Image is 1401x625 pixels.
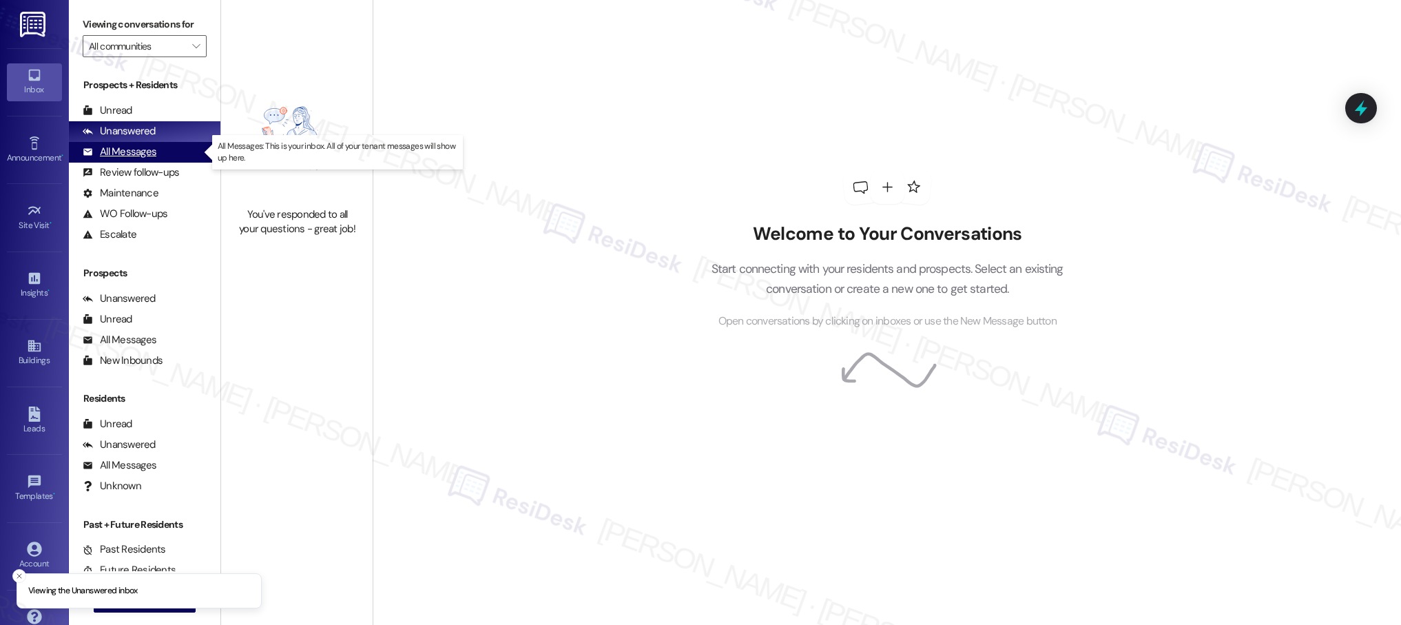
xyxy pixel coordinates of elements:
a: Site Visit • [7,199,62,236]
p: All Messages: This is your inbox. All of your tenant messages will show up here. [218,141,457,164]
div: Residents [69,391,220,406]
div: All Messages [83,145,156,159]
span: Open conversations by clicking on inboxes or use the New Message button [718,313,1057,330]
label: Viewing conversations for [83,14,207,35]
span: • [61,151,63,161]
img: ResiDesk Logo [20,12,48,37]
div: Unread [83,103,132,118]
div: Prospects + Residents [69,78,220,92]
div: Unanswered [83,291,156,306]
span: • [50,218,52,228]
div: Unread [83,312,132,327]
div: WO Follow-ups [83,207,167,221]
div: Escalate [83,227,136,242]
p: Start connecting with your residents and prospects. Select an existing conversation or create a n... [690,259,1084,298]
div: Maintenance [83,186,158,201]
div: All Messages [83,333,156,347]
div: Past Residents [83,542,166,557]
div: Unknown [83,479,141,493]
div: Prospects [69,266,220,280]
div: Unanswered [83,124,156,139]
h2: Welcome to Your Conversations [690,223,1084,245]
a: Inbox [7,63,62,101]
img: empty-state [236,76,357,201]
i:  [192,41,200,52]
span: • [53,489,55,499]
p: Viewing the Unanswered inbox [28,585,138,597]
a: Leads [7,402,62,440]
div: All Messages [83,458,156,473]
button: Close toast [12,569,26,583]
div: Review follow-ups [83,165,179,180]
div: Past + Future Residents [69,518,220,532]
a: Buildings [7,334,62,371]
a: Account [7,537,62,575]
div: Unread [83,417,132,431]
a: Insights • [7,267,62,304]
span: • [48,286,50,296]
input: All communities [89,35,185,57]
div: You've responded to all your questions - great job! [236,207,357,237]
a: Templates • [7,470,62,507]
div: Unanswered [83,438,156,452]
div: New Inbounds [83,354,163,368]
